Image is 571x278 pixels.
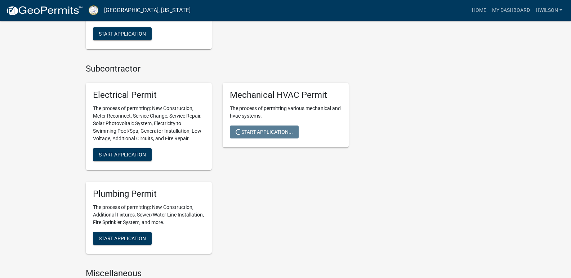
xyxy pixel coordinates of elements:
[93,148,152,161] button: Start Application
[533,4,565,17] a: hwilson
[93,189,205,199] h5: Plumbing Permit
[230,105,342,120] p: The process of permitting various mechanical and hvac systems.
[489,4,533,17] a: My Dashboard
[99,31,146,37] span: Start Application
[93,27,152,40] button: Start Application
[230,126,299,138] button: Start Application...
[99,235,146,241] span: Start Application
[230,90,342,100] h5: Mechanical HVAC Permit
[236,129,293,135] span: Start Application...
[93,232,152,245] button: Start Application
[93,105,205,142] p: The process of permitting: New Construction, Meter Reconnect, Service Change, Service Repair, Sol...
[104,4,191,17] a: [GEOGRAPHIC_DATA], [US_STATE]
[469,4,489,17] a: Home
[89,5,98,15] img: Putnam County, Georgia
[93,90,205,100] h5: Electrical Permit
[99,152,146,158] span: Start Application
[93,204,205,226] p: The process of permitting: New Construction, Additional Fixtures, Sewer/Water Line Installation, ...
[86,64,349,74] h4: Subcontractor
